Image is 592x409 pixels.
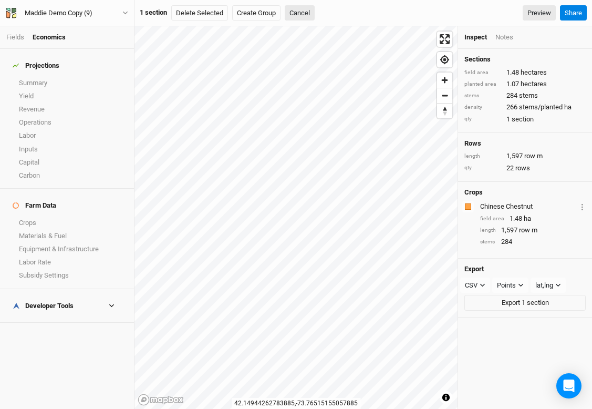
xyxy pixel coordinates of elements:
div: qty [464,164,501,172]
canvas: Map [134,26,458,409]
div: 284 [464,91,586,100]
div: field area [480,215,504,223]
button: CSV [460,278,490,293]
div: 284 [480,237,586,247]
div: Notes [495,33,513,42]
div: 1.48 [464,68,586,77]
span: ha [524,214,531,223]
a: Preview [523,5,556,21]
span: stems/planted ha [519,103,572,112]
span: rows [515,163,530,173]
h4: Rows [464,139,586,148]
div: 1,597 [464,151,586,161]
button: Find my location [437,52,452,67]
button: Enter fullscreen [437,32,452,47]
span: hectares [521,68,547,77]
span: Reset bearing to north [437,104,452,118]
div: length [464,152,501,160]
button: Zoom out [437,88,452,103]
button: Cancel [285,5,315,21]
button: Maddie Demo Copy (9) [5,7,129,19]
span: hectares [521,79,547,89]
h4: Sections [464,55,586,64]
span: row m [519,226,537,235]
div: stems [480,238,496,246]
button: Crop Usage [579,200,586,212]
div: CSV [465,280,477,291]
div: 42.14944262783885 , -73.76515155057885 [232,398,360,409]
span: stems [519,91,538,100]
div: 1.07 [464,79,586,89]
div: 266 [464,103,586,112]
div: 1,597 [480,226,586,235]
span: Toggle attribution [443,392,449,403]
a: Fields [6,33,24,41]
button: Reset bearing to north [437,103,452,118]
div: lat,lng [535,280,553,291]
button: lat,lng [531,278,566,293]
div: field area [464,69,501,77]
button: Zoom in [437,73,452,88]
button: Share [560,5,587,21]
div: 1 [464,115,586,124]
span: row m [524,151,543,161]
div: length [480,227,496,234]
div: 1 section [140,8,167,17]
button: Create Group [232,5,281,21]
div: Chinese Chestnut [480,202,577,211]
div: Maddie Demo Copy (9) [25,8,92,18]
div: planted area [464,80,501,88]
span: section [512,115,534,124]
a: Mapbox logo [138,394,184,406]
h4: Crops [464,188,483,197]
div: Developer Tools [13,302,74,310]
h4: Export [464,265,586,273]
div: Economics [33,33,66,42]
div: density [464,104,501,111]
button: Delete Selected [171,5,228,21]
div: 1.48 [480,214,586,223]
div: Farm Data [13,201,56,210]
div: Points [497,280,516,291]
h4: Developer Tools [6,295,128,316]
div: 22 [464,163,586,173]
button: Points [492,278,528,293]
div: Inspect [464,33,487,42]
div: Projections [13,62,59,70]
button: Export 1 section [464,295,586,311]
div: stems [464,92,501,100]
div: Open Intercom Messenger [556,373,581,398]
div: qty [464,115,501,123]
